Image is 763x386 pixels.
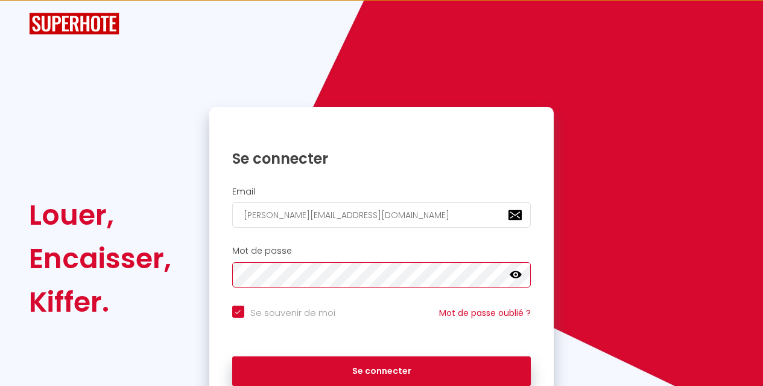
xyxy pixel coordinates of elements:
[29,193,171,237] div: Louer,
[29,237,171,280] div: Encaisser,
[232,246,531,256] h2: Mot de passe
[232,149,531,168] h1: Se connecter
[232,187,531,197] h2: Email
[232,202,531,228] input: Ton Email
[29,280,171,324] div: Kiffer.
[29,13,119,35] img: SuperHote logo
[439,307,531,319] a: Mot de passe oublié ?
